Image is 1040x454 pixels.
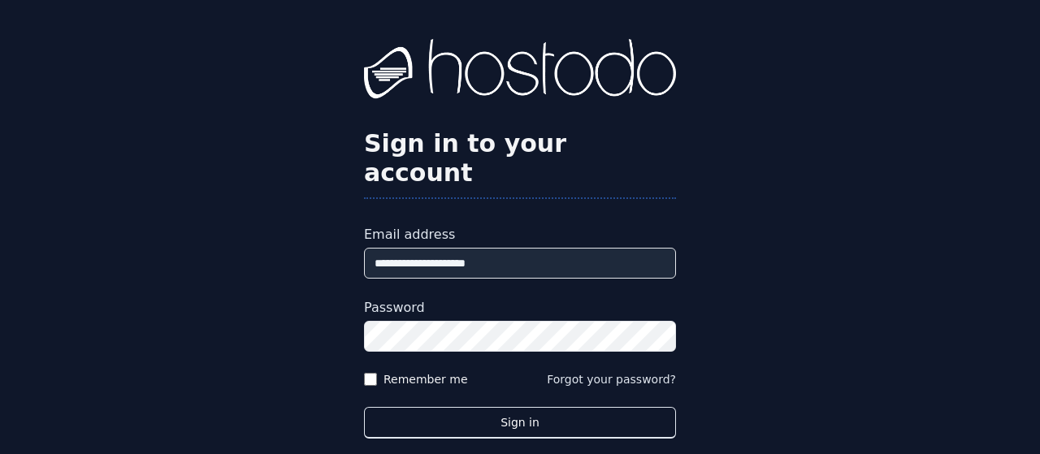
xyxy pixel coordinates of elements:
[364,407,676,439] button: Sign in
[364,298,676,318] label: Password
[364,39,676,104] img: Hostodo
[364,129,676,188] h2: Sign in to your account
[364,225,676,244] label: Email address
[547,371,676,387] button: Forgot your password?
[383,371,468,387] label: Remember me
